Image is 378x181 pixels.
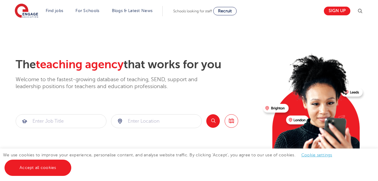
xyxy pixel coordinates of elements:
p: Welcome to the fastest-growing database of teaching, SEND, support and leadership positions for t... [16,76,214,90]
span: Recruit [218,9,232,13]
h2: The that works for you [16,58,258,72]
a: Accept all cookies [5,160,71,176]
img: Engage Education [15,4,38,19]
a: Sign up [324,7,350,15]
input: Submit [16,115,106,128]
a: For Schools [75,8,99,13]
a: Recruit [213,7,237,15]
a: Blogs & Latest News [112,8,153,13]
input: Submit [111,115,201,128]
span: We use cookies to improve your experience, personalise content, and analyse website traffic. By c... [3,153,338,170]
span: teaching agency [36,58,124,71]
button: Search [206,114,220,128]
a: Cookie settings [301,153,332,157]
div: Submit [111,114,202,128]
span: Schools looking for staff [173,9,212,13]
a: Find jobs [46,8,63,13]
